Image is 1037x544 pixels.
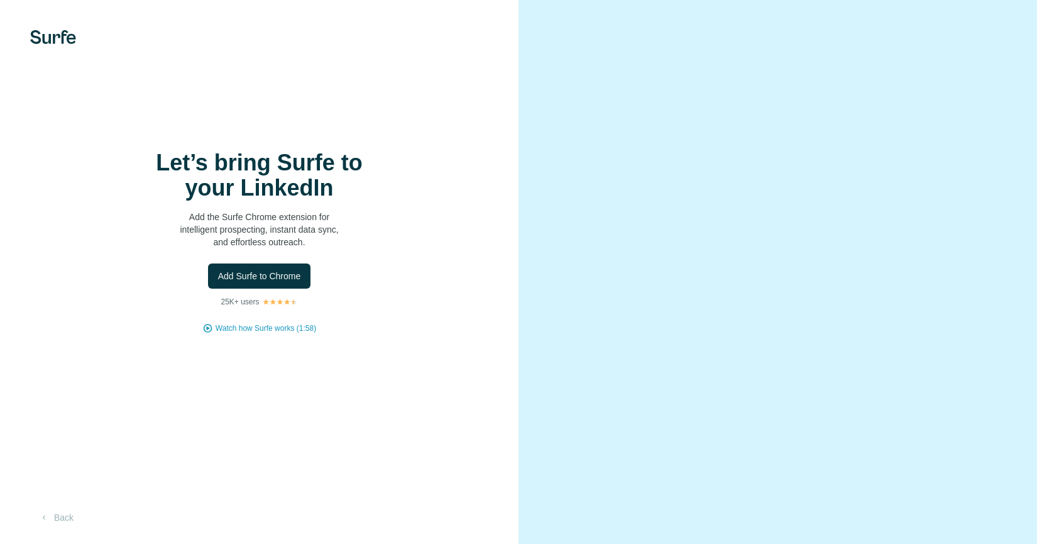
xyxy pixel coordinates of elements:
button: Add Surfe to Chrome [208,264,311,289]
img: Surfe's logo [30,30,76,44]
img: Rating Stars [262,298,298,306]
p: Add the Surfe Chrome extension for intelligent prospecting, instant data sync, and effortless out... [134,211,385,248]
button: Watch how Surfe works (1:58) [216,323,316,334]
p: 25K+ users [221,296,259,308]
button: Back [30,506,82,529]
span: Add Surfe to Chrome [218,270,301,282]
h1: Let’s bring Surfe to your LinkedIn [134,150,385,201]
